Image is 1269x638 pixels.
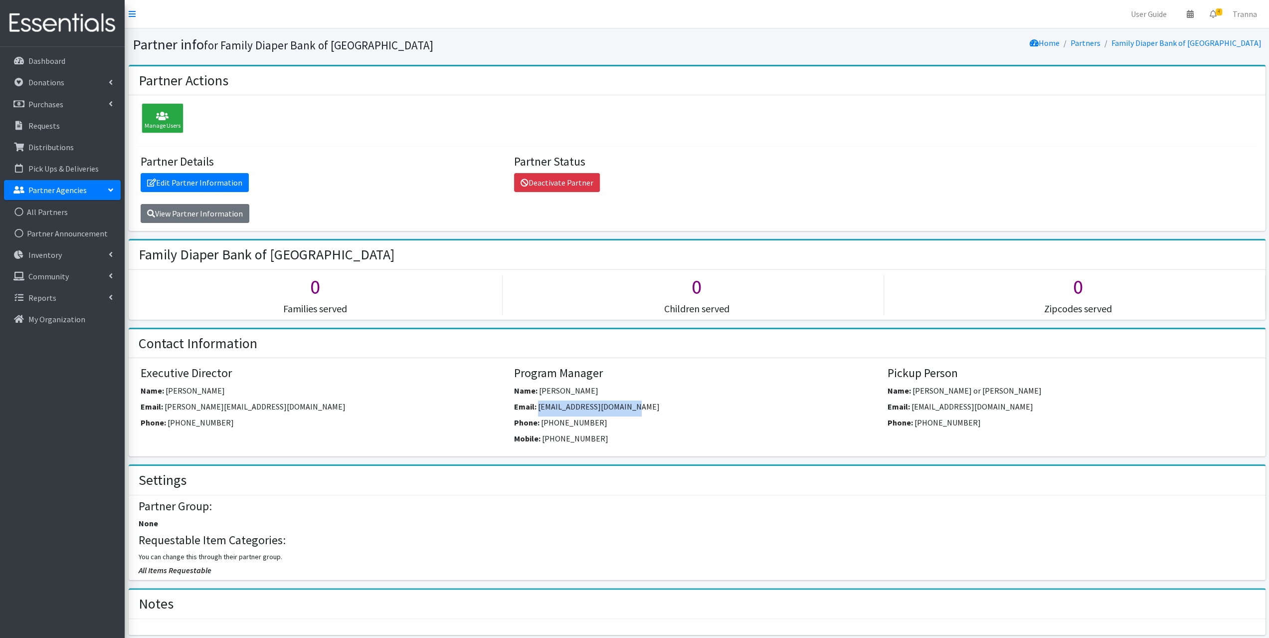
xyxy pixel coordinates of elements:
a: Distributions [4,137,121,157]
a: Edit Partner Information [141,173,249,192]
p: My Organization [28,314,85,324]
span: [PERSON_NAME][EMAIL_ADDRESS][DOMAIN_NAME] [165,402,346,412]
a: Inventory [4,245,121,265]
p: Distributions [28,142,74,152]
h2: Contact Information [139,335,257,352]
label: Name: [514,385,538,397]
h5: Zipcodes served [892,303,1265,315]
a: Reports [4,288,121,308]
h5: Children served [510,303,884,315]
a: Home [1030,38,1060,48]
h4: Partner Group: [139,499,1255,514]
h4: Executive Director [141,366,507,381]
span: [EMAIL_ADDRESS][DOMAIN_NAME] [538,402,660,412]
span: [PERSON_NAME] [539,386,598,396]
label: Mobile: [514,432,541,444]
a: 4 [1202,4,1225,24]
p: Purchases [28,99,63,109]
h4: Program Manager [514,366,880,381]
p: Requests [28,121,60,131]
a: Requests [4,116,121,136]
h4: Partner Details [141,155,507,169]
h2: Family Diaper Bank of [GEOGRAPHIC_DATA] [139,246,394,263]
label: Phone: [141,417,166,428]
a: Partner Agencies [4,180,121,200]
a: Purchases [4,94,121,114]
h1: Partner info [133,36,694,53]
p: Community [28,271,69,281]
a: Tranna [1225,4,1265,24]
span: [PHONE_NUMBER] [168,418,234,427]
p: Donations [28,77,64,87]
label: None [139,517,158,529]
span: [EMAIL_ADDRESS][DOMAIN_NAME] [911,402,1033,412]
label: Email: [514,401,537,413]
span: All Items Requestable [139,565,211,575]
a: Pick Ups & Deliveries [4,159,121,179]
small: for Family Diaper Bank of [GEOGRAPHIC_DATA] [204,38,433,52]
a: User Guide [1123,4,1175,24]
a: Dashboard [4,51,121,71]
label: Email: [141,401,163,413]
p: You can change this through their partner group. [139,552,1255,562]
div: Manage Users [142,103,183,133]
a: Partner Announcement [4,223,121,243]
a: Manage Users [137,115,183,125]
h1: 0 [129,275,502,299]
label: Email: [888,401,910,413]
img: HumanEssentials [4,6,121,40]
a: Donations [4,72,121,92]
label: Name: [141,385,164,397]
p: Partner Agencies [28,185,87,195]
h1: 0 [510,275,884,299]
a: All Partners [4,202,121,222]
p: Dashboard [28,56,65,66]
span: [PERSON_NAME] [166,386,225,396]
h4: Partner Status [514,155,880,169]
label: Phone: [888,417,913,428]
span: [PHONE_NUMBER] [542,433,608,443]
p: Pick Ups & Deliveries [28,164,99,174]
h1: 0 [892,275,1265,299]
span: 4 [1216,8,1222,15]
a: Partners [1071,38,1100,48]
label: Phone: [514,417,540,428]
p: Inventory [28,250,62,260]
label: Name: [888,385,911,397]
span: [PERSON_NAME] or [PERSON_NAME] [912,386,1042,396]
span: [PHONE_NUMBER] [914,418,981,427]
p: Reports [28,293,56,303]
a: Community [4,266,121,286]
h2: Settings [139,472,186,489]
h2: Partner Actions [139,72,228,89]
a: View Partner Information [141,204,249,223]
a: Deactivate Partner [514,173,600,192]
h5: Families served [129,303,502,315]
h4: Pickup Person [888,366,1254,381]
span: [PHONE_NUMBER] [541,418,607,427]
a: Family Diaper Bank of [GEOGRAPHIC_DATA] [1111,38,1262,48]
h2: Notes [139,596,174,613]
h4: Requestable Item Categories: [139,533,1255,548]
a: My Organization [4,309,121,329]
